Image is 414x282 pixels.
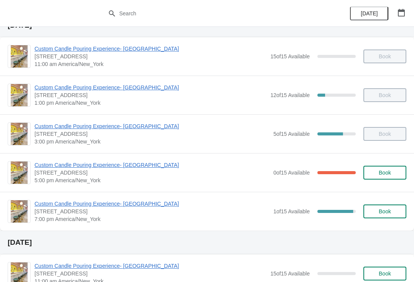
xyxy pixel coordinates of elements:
[34,176,269,184] span: 5:00 pm America/New_York
[34,262,266,270] span: Custom Candle Pouring Experience- [GEOGRAPHIC_DATA]
[273,208,310,214] span: 1 of 15 Available
[11,84,28,106] img: Custom Candle Pouring Experience- Delray Beach | 415 East Atlantic Avenue, Delray Beach, FL, USA ...
[34,208,269,215] span: [STREET_ADDRESS]
[34,270,266,277] span: [STREET_ADDRESS]
[361,10,378,16] span: [DATE]
[34,169,269,176] span: [STREET_ADDRESS]
[34,53,266,60] span: [STREET_ADDRESS]
[119,7,310,20] input: Search
[270,53,310,59] span: 15 of 15 Available
[34,215,269,223] span: 7:00 pm America/New_York
[379,270,391,277] span: Book
[350,7,388,20] button: [DATE]
[34,161,269,169] span: Custom Candle Pouring Experience- [GEOGRAPHIC_DATA]
[34,138,269,145] span: 3:00 pm America/New_York
[34,84,266,91] span: Custom Candle Pouring Experience- [GEOGRAPHIC_DATA]
[8,239,406,246] h2: [DATE]
[34,45,266,53] span: Custom Candle Pouring Experience- [GEOGRAPHIC_DATA]
[34,60,266,68] span: 11:00 am America/New_York
[273,170,310,176] span: 0 of 15 Available
[11,162,28,184] img: Custom Candle Pouring Experience- Delray Beach | 415 East Atlantic Avenue, Delray Beach, FL, USA ...
[379,208,391,214] span: Book
[270,270,310,277] span: 15 of 15 Available
[363,204,406,218] button: Book
[34,91,266,99] span: [STREET_ADDRESS]
[34,122,269,130] span: Custom Candle Pouring Experience- [GEOGRAPHIC_DATA]
[11,45,28,68] img: Custom Candle Pouring Experience- Delray Beach | 415 East Atlantic Avenue, Delray Beach, FL, USA ...
[11,200,28,223] img: Custom Candle Pouring Experience- Delray Beach | 415 East Atlantic Avenue, Delray Beach, FL, USA ...
[273,131,310,137] span: 5 of 15 Available
[363,267,406,280] button: Book
[270,92,310,98] span: 12 of 15 Available
[11,123,28,145] img: Custom Candle Pouring Experience- Delray Beach | 415 East Atlantic Avenue, Delray Beach, FL, USA ...
[34,130,269,138] span: [STREET_ADDRESS]
[34,99,266,107] span: 1:00 pm America/New_York
[363,166,406,180] button: Book
[34,200,269,208] span: Custom Candle Pouring Experience- [GEOGRAPHIC_DATA]
[379,170,391,176] span: Book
